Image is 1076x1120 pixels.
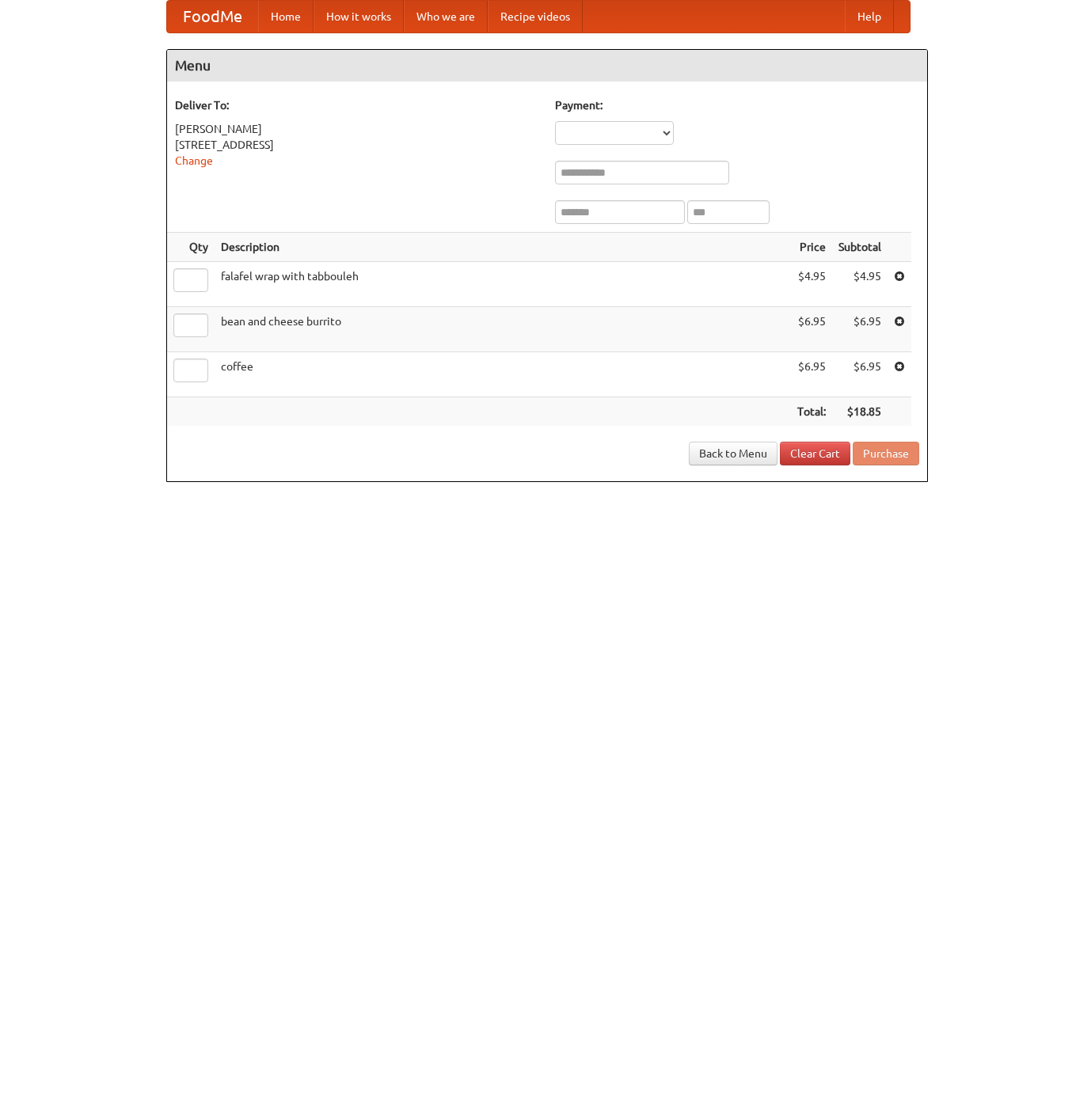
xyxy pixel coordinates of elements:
[791,262,832,307] td: $4.95
[832,233,888,262] th: Subtotal
[404,1,488,32] a: Who we are
[780,442,850,465] a: Clear Cart
[215,233,791,262] th: Description
[832,307,888,352] td: $6.95
[175,154,213,167] a: Change
[314,1,404,32] a: How it works
[791,397,832,427] th: Total:
[175,97,539,113] h5: Deliver To:
[215,307,791,352] td: bean and cheese burrito
[488,1,583,32] a: Recipe videos
[215,352,791,397] td: coffee
[258,1,314,32] a: Home
[791,307,832,352] td: $6.95
[853,442,919,465] button: Purchase
[845,1,894,32] a: Help
[167,233,215,262] th: Qty
[215,262,791,307] td: falafel wrap with tabbouleh
[555,97,919,113] h5: Payment:
[832,352,888,397] td: $6.95
[175,121,539,137] div: [PERSON_NAME]
[832,262,888,307] td: $4.95
[167,1,258,32] a: FoodMe
[832,397,888,427] th: $18.85
[791,233,832,262] th: Price
[791,352,832,397] td: $6.95
[689,442,778,465] a: Back to Menu
[167,50,927,82] h4: Menu
[175,137,539,153] div: [STREET_ADDRESS]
